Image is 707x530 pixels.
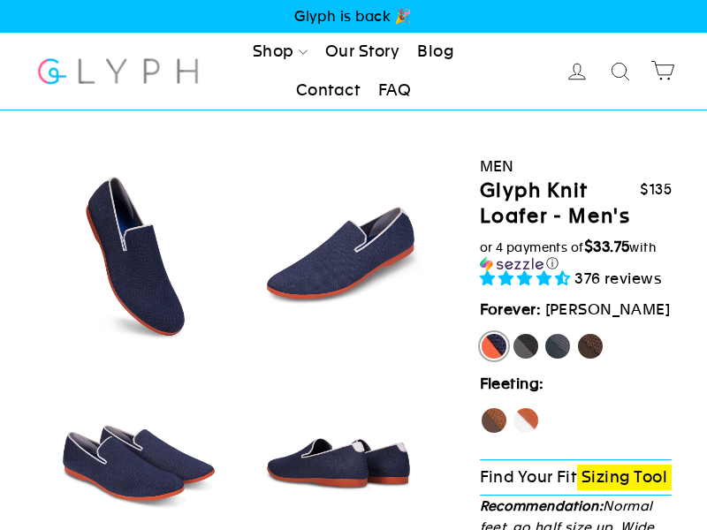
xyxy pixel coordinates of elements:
[410,33,461,72] a: Blog
[576,332,604,360] label: Mustang
[318,33,407,72] a: Our Story
[43,163,230,349] img: Marlin
[371,71,418,110] a: FAQ
[35,48,201,95] img: Glyph
[480,238,673,272] div: or 4 payments of with
[480,498,604,513] strong: Recommendation:
[480,256,544,272] img: Sezzle
[480,178,641,229] h1: Glyph Knit Loafer - Men's
[512,406,540,435] label: Fox
[289,71,367,110] a: Contact
[480,269,575,287] span: 4.73 stars
[480,332,508,360] label: [PERSON_NAME]
[480,406,508,435] label: Hawk
[577,465,672,490] a: Sizing Tool
[480,467,577,486] span: Find Your Fit
[480,375,544,392] strong: Fleeting:
[584,238,630,255] span: $33.75
[574,269,662,287] span: 376 reviews
[640,181,672,198] span: $135
[544,332,572,360] label: Rhino
[480,300,542,318] strong: Forever:
[212,33,495,110] ul: Primary
[246,163,432,349] img: Marlin
[480,238,673,272] div: or 4 payments of$33.75withSezzle Click to learn more about Sezzle
[545,300,671,318] span: [PERSON_NAME]
[512,332,540,360] label: Panther
[480,155,673,178] div: Men
[246,33,315,72] a: Shop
